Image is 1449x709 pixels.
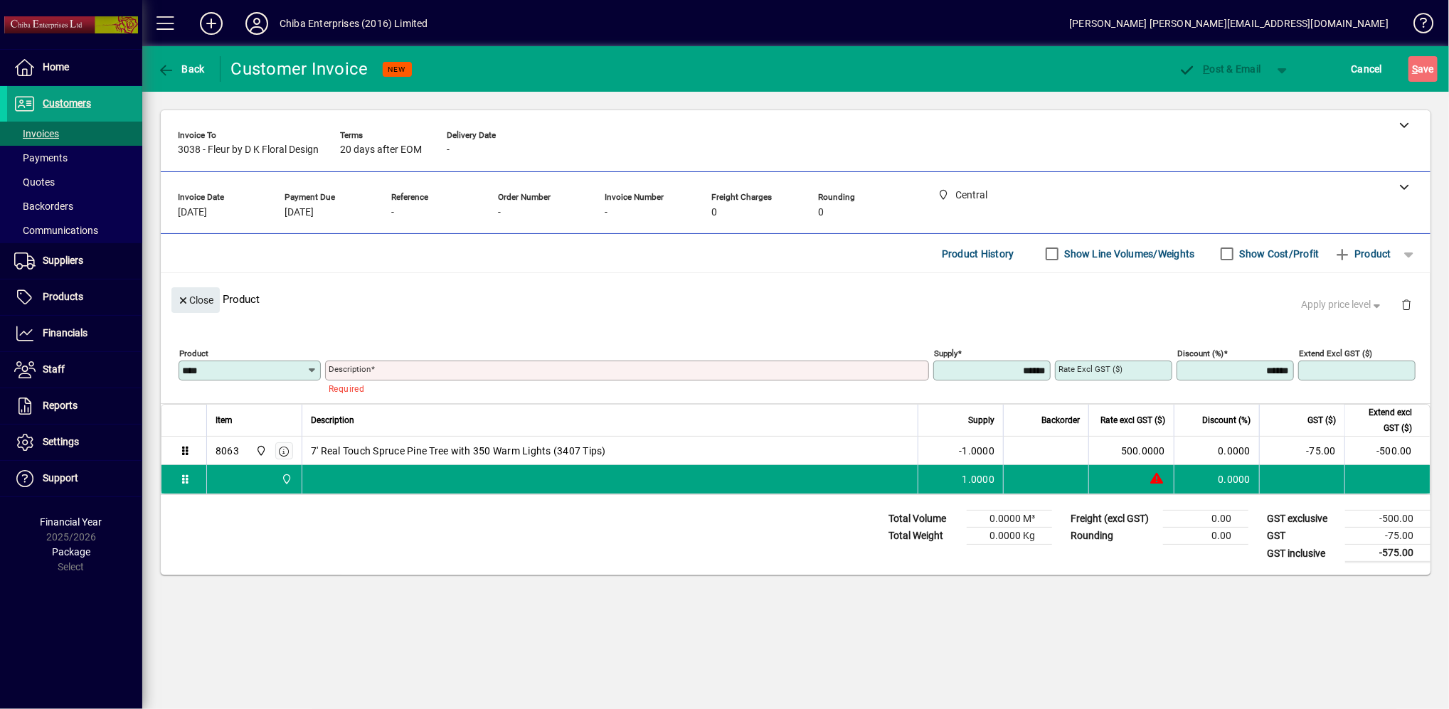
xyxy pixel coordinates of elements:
td: 0.00 [1163,528,1248,545]
a: Staff [7,352,142,388]
span: GST ($) [1307,412,1336,428]
span: Supply [968,412,994,428]
div: Product [161,273,1431,325]
span: 0 [711,207,717,218]
td: -500.00 [1345,511,1431,528]
td: -75.00 [1259,437,1344,465]
span: Payments [14,152,68,164]
span: - [498,207,501,218]
div: Customer Invoice [231,58,368,80]
button: Delete [1389,287,1423,321]
td: 0.0000 [1174,437,1259,465]
span: Back [157,63,205,75]
div: 500.0000 [1098,444,1165,458]
mat-label: Product [179,348,208,358]
span: [DATE] [178,207,207,218]
span: - [447,144,450,156]
a: Quotes [7,170,142,194]
span: - [391,207,394,218]
a: Payments [7,146,142,170]
td: -75.00 [1345,528,1431,545]
label: Show Line Volumes/Weights [1062,247,1195,261]
span: 7' Real Touch Spruce Pine Tree with 350 Warm Lights (3407 Tips) [311,444,606,458]
button: Profile [234,11,280,36]
button: Add [189,11,234,36]
span: -1.0000 [959,444,994,458]
mat-label: Rate excl GST ($) [1058,364,1122,374]
span: Cancel [1352,58,1383,80]
mat-label: Supply [934,348,957,358]
span: Apply price level [1302,297,1384,312]
span: ost & Email [1179,63,1261,75]
span: Backorders [14,201,73,212]
mat-label: Extend excl GST ($) [1299,348,1372,358]
span: Suppliers [43,255,83,266]
span: Products [43,291,83,302]
span: NEW [388,65,406,74]
td: GST [1260,528,1345,545]
span: Home [43,61,69,73]
div: 8063 [216,444,239,458]
span: Customers [43,97,91,109]
mat-error: Required [329,380,918,395]
a: Home [7,50,142,85]
td: GST exclusive [1260,511,1345,528]
span: Financial Year [41,516,102,528]
span: Backorder [1041,412,1080,428]
span: Invoices [14,128,59,139]
td: 0.0000 [1174,465,1259,494]
span: 0 [818,207,824,218]
button: Apply price level [1296,292,1390,318]
button: Cancel [1348,56,1386,82]
span: P [1204,63,1210,75]
a: Reports [7,388,142,424]
div: [PERSON_NAME] [PERSON_NAME][EMAIL_ADDRESS][DOMAIN_NAME] [1069,12,1389,35]
a: Settings [7,425,142,460]
span: 1.0000 [962,472,995,486]
span: Central [252,443,268,459]
app-page-header-button: Back [142,56,221,82]
span: Product History [942,242,1014,265]
app-page-header-button: Close [168,293,223,306]
a: Financials [7,316,142,351]
td: -500.00 [1344,437,1430,465]
span: Settings [43,436,79,447]
span: Description [311,412,354,428]
td: -575.00 [1345,545,1431,563]
a: Communications [7,218,142,242]
td: GST inclusive [1260,545,1345,563]
app-page-header-button: Delete [1389,298,1423,311]
span: S [1412,63,1418,75]
span: [DATE] [285,207,314,218]
span: Financials [43,327,87,338]
td: 0.00 [1163,511,1248,528]
span: Item [216,412,233,428]
button: Close [171,287,220,313]
td: 0.0000 Kg [967,528,1052,545]
span: Close [177,289,214,312]
button: Back [154,56,208,82]
a: Backorders [7,194,142,218]
a: Support [7,461,142,496]
button: Save [1408,56,1438,82]
a: Invoices [7,122,142,146]
span: Discount (%) [1202,412,1251,428]
a: Suppliers [7,243,142,279]
label: Show Cost/Profit [1237,247,1320,261]
mat-label: Description [329,364,371,374]
span: Package [52,546,90,558]
span: Reports [43,400,78,411]
span: ave [1412,58,1434,80]
span: Extend excl GST ($) [1354,405,1412,436]
span: Staff [43,363,65,375]
button: Post & Email [1172,56,1268,82]
span: 20 days after EOM [340,144,422,156]
td: Rounding [1063,528,1163,545]
span: - [605,207,607,218]
span: Quotes [14,176,55,188]
td: Freight (excl GST) [1063,511,1163,528]
a: Products [7,279,142,315]
span: Central [277,471,294,487]
a: Knowledge Base [1403,3,1431,49]
span: Rate excl GST ($) [1100,412,1165,428]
